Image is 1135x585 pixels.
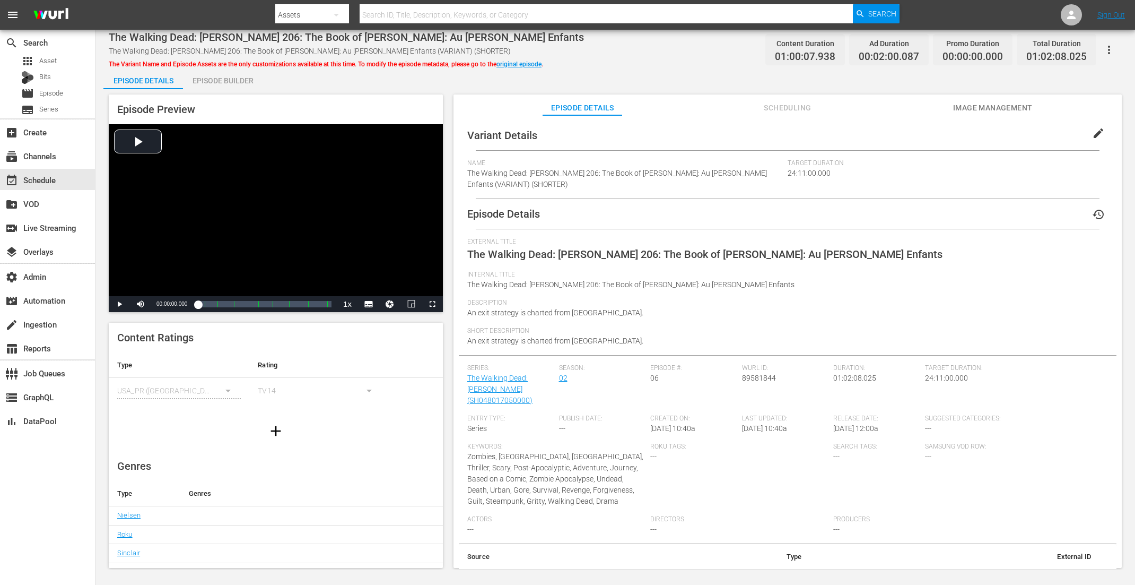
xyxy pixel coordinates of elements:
span: The Variant Name and Episode Assets are the only customizations available at this time. To modify... [109,61,543,68]
span: The Walking Dead: [PERSON_NAME] 206: The Book of [PERSON_NAME]: Au [PERSON_NAME] Enfants (VARIANT... [109,47,511,55]
div: Ad Duration [859,36,919,51]
div: Episode Builder [183,68,263,93]
span: Season: [559,364,645,373]
span: Series [21,104,34,116]
span: An exit strategy is charted from [GEOGRAPHIC_DATA]. [467,308,643,317]
span: 24:11:00.000 [788,169,831,177]
span: Search [5,37,18,49]
span: Wurl ID: [742,364,828,373]
span: 24:11:00.000 [925,374,968,382]
div: Bits [21,71,34,84]
span: Name [467,159,782,168]
span: Image Management [953,101,1033,115]
th: Genres [180,481,408,506]
span: Episode #: [650,364,737,373]
span: Scheduling [748,101,827,115]
div: TV14 [258,376,381,406]
span: Create [5,126,18,139]
a: 02 [559,374,567,382]
button: Subtitles [358,296,379,312]
a: The Walking Dead: [PERSON_NAME] (SH048017050000) [467,374,532,405]
span: The Walking Dead: [PERSON_NAME] 206: The Book of [PERSON_NAME]: Au [PERSON_NAME] Enfants (VARIANT... [467,169,767,188]
div: Progress Bar [198,301,331,307]
span: Genres [117,460,151,472]
th: Source [459,544,677,570]
a: original episode [496,61,542,68]
div: Episode Details [103,68,183,93]
span: 00:02:00.087 [859,51,919,63]
button: Episode Details [103,68,183,89]
span: Duration: [833,364,920,373]
button: history [1086,202,1111,227]
span: Series [467,424,487,433]
span: Ingestion [5,319,18,331]
span: --- [650,525,657,534]
span: --- [925,424,931,433]
span: The Walking Dead: [PERSON_NAME] 206: The Book of [PERSON_NAME]: Au [PERSON_NAME] Enfants [467,248,942,261]
span: GraphQL [5,391,18,404]
span: Asset [39,56,57,66]
span: history [1092,208,1105,221]
span: edit [1092,127,1105,140]
button: Play [109,296,130,312]
span: Description [467,299,1103,307]
div: Content Duration [775,36,835,51]
a: Roku [117,530,133,538]
span: --- [833,452,840,461]
span: Episode Details [467,208,540,220]
span: Search [868,4,896,23]
span: Target Duration: [925,364,1103,373]
span: Series [39,104,58,115]
div: Total Duration [1026,36,1087,51]
span: --- [559,424,565,433]
a: Sign Out [1097,11,1125,19]
span: Directors [650,515,828,524]
button: Jump To Time [379,296,400,312]
span: 89581844 [742,374,776,382]
span: Release Date: [833,415,920,423]
span: 00:00:00.000 [942,51,1003,63]
span: Suggested Categories: [925,415,1103,423]
button: edit [1086,121,1111,146]
span: Roku Tags: [650,443,828,451]
th: External ID [810,544,1099,570]
span: Target Duration [788,159,974,168]
th: Type [109,352,249,378]
span: 00:00:00.000 [156,301,187,307]
span: Actors [467,515,645,524]
span: Publish Date: [559,415,645,423]
span: Overlays [5,246,18,259]
table: simple table [109,352,443,411]
span: The Walking Dead: [PERSON_NAME] 206: The Book of [PERSON_NAME]: Au [PERSON_NAME] Enfants [109,31,584,44]
span: menu [6,8,19,21]
button: Playback Rate [337,296,358,312]
a: IAB [117,568,127,576]
span: Episode [39,88,63,99]
span: Entry Type: [467,415,554,423]
a: Sinclair [117,549,140,557]
span: 06 [650,374,659,382]
span: Search Tags: [833,443,920,451]
button: Fullscreen [422,296,443,312]
div: Video Player [109,124,443,312]
span: --- [925,452,931,461]
span: Episode Details [543,101,622,115]
span: 01:02:08.025 [1026,51,1087,63]
span: Series: [467,364,554,373]
span: Live Streaming [5,222,18,235]
span: Producers [833,515,1011,524]
span: Schedule [5,174,18,187]
span: 01:00:07.938 [775,51,835,63]
span: DataPool [5,415,18,428]
span: Created On: [650,415,737,423]
span: Automation [5,295,18,307]
span: Admin [5,271,18,283]
span: --- [833,525,840,534]
a: Nielsen [117,511,141,519]
span: Content Ratings [117,331,194,344]
span: An exit strategy is charted from [GEOGRAPHIC_DATA]. [467,337,643,345]
span: [DATE] 10:40a [742,424,787,433]
span: External Title [467,238,1103,246]
div: USA_PR ([GEOGRAPHIC_DATA]) [117,376,241,406]
span: Internal Title [467,271,1103,279]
